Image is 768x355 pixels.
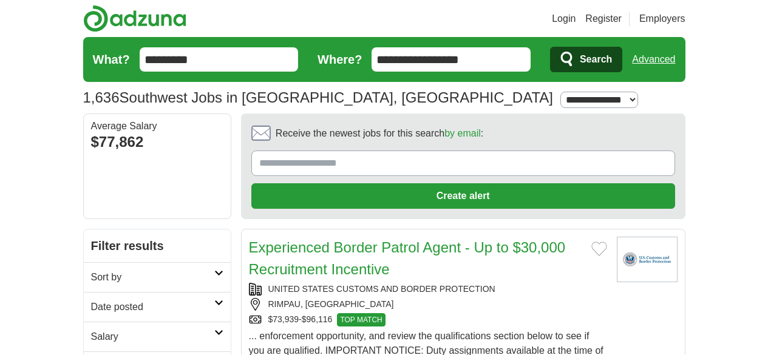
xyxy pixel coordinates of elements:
[84,292,231,322] a: Date posted
[639,12,685,26] a: Employers
[91,121,223,131] div: Average Salary
[550,47,622,72] button: Search
[276,126,483,141] span: Receive the newest jobs for this search :
[268,284,495,294] a: UNITED STATES CUSTOMS AND BORDER PROTECTION
[84,262,231,292] a: Sort by
[84,322,231,351] a: Salary
[91,131,223,153] div: $77,862
[83,87,120,109] span: 1,636
[84,229,231,262] h2: Filter results
[585,12,622,26] a: Register
[91,300,214,314] h2: Date posted
[318,50,362,69] label: Where?
[249,298,607,311] div: RIMPAU, [GEOGRAPHIC_DATA]
[91,270,214,285] h2: Sort by
[249,313,607,326] div: $73,939-$96,116
[337,313,385,326] span: TOP MATCH
[249,239,566,277] a: Experienced Border Patrol Agent - Up to $30,000 Recruitment Incentive
[83,89,553,106] h1: Southwest Jobs in [GEOGRAPHIC_DATA], [GEOGRAPHIC_DATA]
[444,128,481,138] a: by email
[91,330,214,344] h2: Salary
[580,47,612,72] span: Search
[552,12,576,26] a: Login
[632,47,675,72] a: Advanced
[591,242,607,256] button: Add to favorite jobs
[83,5,186,32] img: Adzuna logo
[617,237,678,282] img: U.S. Customs and Border Protection logo
[93,50,130,69] label: What?
[251,183,675,209] button: Create alert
